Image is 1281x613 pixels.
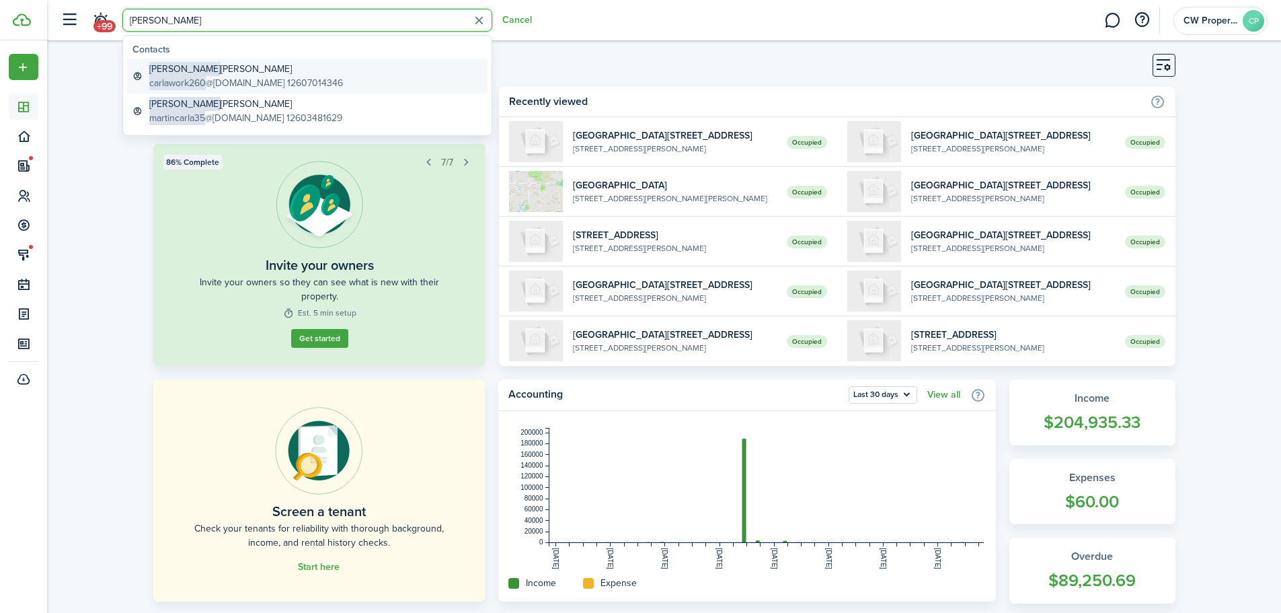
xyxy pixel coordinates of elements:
a: View all [927,390,960,400]
img: 1 [509,171,563,212]
tspan: [DATE] [880,548,887,569]
widget-step-time: Est. 5 min setup [283,307,356,319]
button: Open menu [9,54,38,80]
img: TenantCloud [13,13,31,26]
button: Prev step [419,153,438,172]
home-placeholder-title: Screen a tenant [272,501,366,521]
widget-list-item-description: [STREET_ADDRESS][PERSON_NAME] [573,143,777,155]
button: Clear search [469,10,490,31]
span: Occupied [787,285,827,298]
span: 7/7 [441,155,453,170]
tspan: [DATE] [715,548,723,569]
tspan: 180000 [520,439,543,447]
widget-list-item-title: [GEOGRAPHIC_DATA][STREET_ADDRESS] [911,178,1115,192]
img: 26 [509,271,563,312]
span: Occupied [1125,136,1165,149]
a: Overdue$89,250.69 [1009,538,1175,604]
span: martincarla35 [149,111,205,125]
a: Notifications [87,3,113,38]
img: 63 [847,121,901,162]
tspan: 0 [539,538,543,546]
widget-list-item-description: [STREET_ADDRESS][PERSON_NAME] [573,342,777,354]
tspan: 200000 [520,429,543,436]
tspan: [DATE] [934,548,941,569]
a: [PERSON_NAME][PERSON_NAME]carlawork260@[DOMAIN_NAME] 12607014346 [127,59,488,94]
home-placeholder-description: Check your tenants for reliability with thorough background, income, and rental history checks. [184,521,455,550]
widget-step-description: Invite your owners so they can see what is new with their property. [184,275,456,303]
span: [PERSON_NAME] [149,97,221,111]
home-widget-title: Recently viewed [509,94,1142,110]
widget-stats-count: $60.00 [1023,489,1162,515]
widget-stats-title: Income [1023,390,1162,406]
img: Owner [276,161,363,248]
widget-stats-title: Expenses [1023,470,1162,486]
img: 8 [847,221,901,262]
span: Occupied [1125,335,1165,348]
widget-list-item-title: [GEOGRAPHIC_DATA][STREET_ADDRESS] [573,328,777,342]
button: Cancel [502,15,532,26]
img: 8 [847,271,901,312]
button: Last 30 days [849,386,917,404]
global-search-item-description: @[DOMAIN_NAME] 12603481629 [149,111,342,125]
widget-list-item-description: [STREET_ADDRESS][PERSON_NAME] [573,242,777,254]
img: 8 [847,171,901,212]
button: Open resource center [1130,9,1153,32]
widget-list-item-title: [STREET_ADDRESS] [573,228,777,242]
widget-list-item-description: [STREET_ADDRESS][PERSON_NAME][PERSON_NAME] [573,192,777,205]
span: Occupied [1125,186,1165,199]
widget-list-item-description: [STREET_ADDRESS][PERSON_NAME] [911,242,1115,254]
tspan: 120000 [520,472,543,480]
global-search-item-title: [PERSON_NAME] [149,97,342,111]
tspan: [DATE] [824,548,832,569]
a: Messaging [1099,3,1125,38]
widget-list-item-title: [GEOGRAPHIC_DATA][STREET_ADDRESS] [911,228,1115,242]
span: Occupied [787,236,827,248]
tspan: 20000 [525,528,543,535]
tspan: 160000 [520,451,543,458]
widget-stats-title: Overdue [1023,548,1162,565]
widget-list-item-description: [STREET_ADDRESS][PERSON_NAME] [911,292,1115,304]
home-widget-title: Expense [600,576,637,590]
tspan: [DATE] [607,548,614,569]
widget-list-item-title: [GEOGRAPHIC_DATA] [573,178,777,192]
img: 38 [509,320,563,361]
span: Occupied [787,136,827,149]
span: Occupied [1125,236,1165,248]
span: carlawork260 [149,76,206,90]
widget-stats-count: $89,250.69 [1023,568,1162,593]
button: Customise [1153,54,1175,77]
tspan: [DATE] [661,548,668,569]
global-search-list-title: Contacts [132,42,488,57]
tspan: 80000 [525,495,543,502]
span: +99 [93,20,116,32]
widget-step-title: Invite your owners [266,255,374,275]
span: [PERSON_NAME] [149,62,221,76]
tspan: [DATE] [552,548,559,569]
widget-list-item-description: [STREET_ADDRESS][PERSON_NAME] [573,292,777,304]
widget-list-item-title: [GEOGRAPHIC_DATA][STREET_ADDRESS] [573,129,777,143]
home-widget-title: Income [526,576,556,590]
widget-list-item-title: [GEOGRAPHIC_DATA][STREET_ADDRESS] [911,129,1115,143]
home-widget-title: Accounting [508,386,842,404]
button: Open menu [849,386,917,404]
widget-list-item-title: [STREET_ADDRESS] [911,328,1115,342]
a: [PERSON_NAME][PERSON_NAME]martincarla35@[DOMAIN_NAME] 12603481629 [127,94,488,129]
img: 1 [509,221,563,262]
tspan: 100000 [520,484,543,491]
img: 1 [847,320,901,361]
span: Occupied [787,335,827,348]
button: Open sidebar [56,7,82,33]
tspan: 140000 [520,462,543,469]
button: Next step [457,153,475,172]
a: Expenses$60.00 [1009,459,1175,525]
widget-stats-count: $204,935.33 [1023,410,1162,435]
widget-list-item-title: [GEOGRAPHIC_DATA][STREET_ADDRESS] [573,278,777,292]
span: Occupied [1125,285,1165,298]
span: 86% Complete [166,156,219,168]
avatar-text: CP [1243,10,1264,32]
widget-list-item-description: [STREET_ADDRESS][PERSON_NAME] [911,143,1115,155]
widget-list-item-description: [STREET_ADDRESS][PERSON_NAME] [911,342,1115,354]
global-search-item-description: @[DOMAIN_NAME] 12607014346 [149,76,343,90]
tspan: 40000 [525,517,543,524]
tspan: [DATE] [770,548,777,569]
